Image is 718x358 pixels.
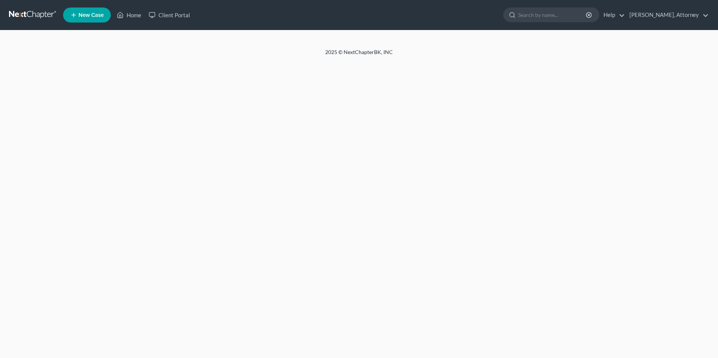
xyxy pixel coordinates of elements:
[113,8,145,22] a: Home
[145,8,194,22] a: Client Portal
[145,48,573,62] div: 2025 © NextChapterBK, INC
[78,12,104,18] span: New Case
[600,8,625,22] a: Help
[518,8,587,22] input: Search by name...
[626,8,709,22] a: [PERSON_NAME], Attorney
